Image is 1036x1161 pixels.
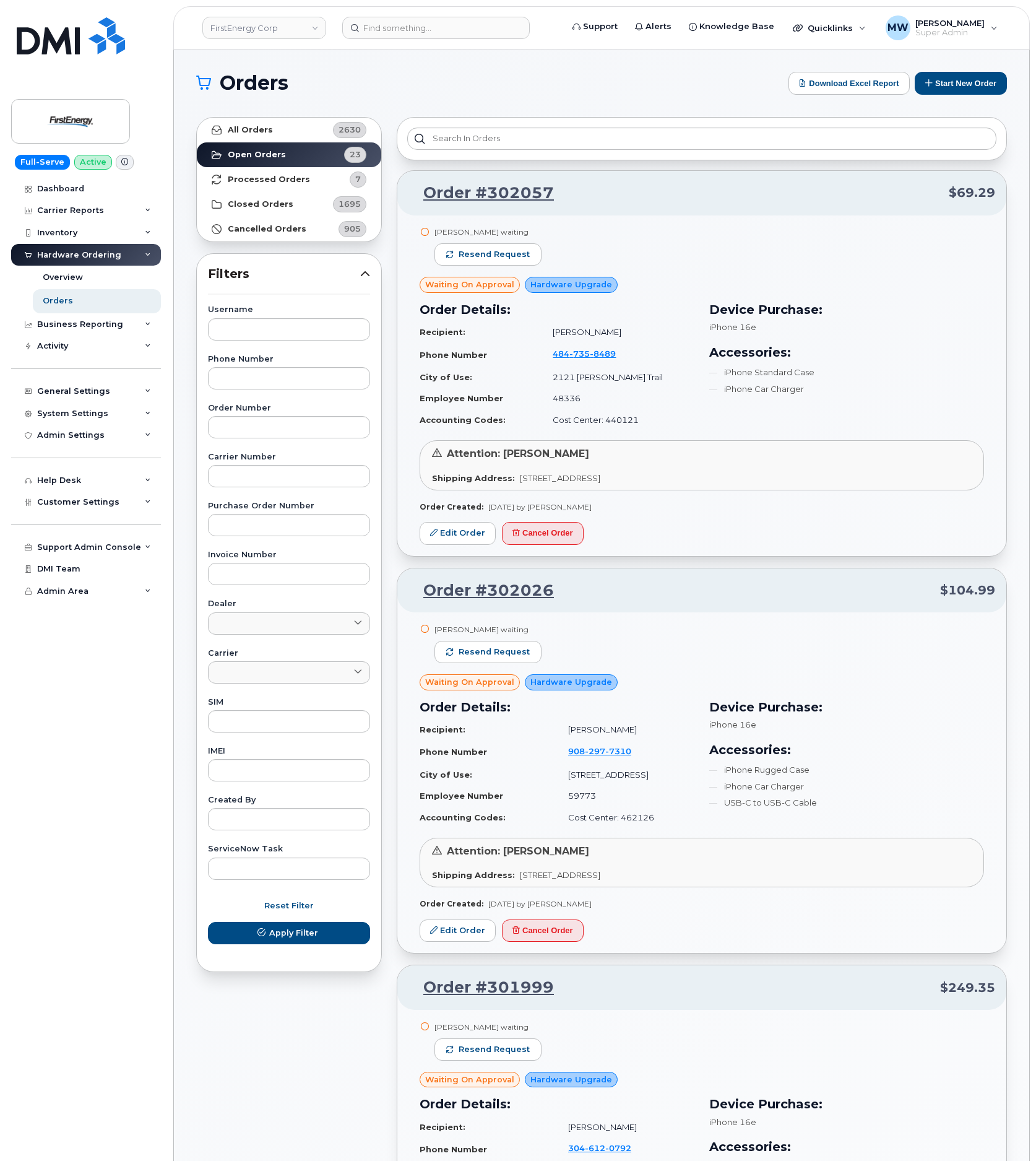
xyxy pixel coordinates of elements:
td: [PERSON_NAME] [557,1116,694,1138]
a: Closed Orders1695 [197,192,381,217]
label: Order Number [208,404,370,412]
strong: Closed Orders [228,199,293,209]
a: Order #302057 [408,182,554,204]
h3: Order Details: [420,1095,694,1113]
strong: Cancelled Orders [228,224,306,234]
label: Invoice Number [208,551,370,559]
a: 3046120792 [568,1143,646,1153]
label: Purchase Order Number [208,502,370,510]
a: Order #301999 [408,976,554,999]
span: [STREET_ADDRESS] [520,473,600,483]
label: Carrier Number [208,453,370,461]
button: Reset Filter [208,895,370,917]
div: [PERSON_NAME] waiting [434,227,542,237]
button: Resend request [434,641,542,663]
span: 8489 [590,349,616,359]
strong: Order Created: [420,502,483,511]
span: Hardware Upgrade [530,1074,612,1085]
li: USB-C to USB-C Cable [709,797,984,809]
td: Cost Center: 440121 [542,409,694,431]
span: 484 [553,349,616,359]
strong: City of Use: [420,770,472,780]
input: Search in orders [407,128,996,150]
h3: Accessories: [709,343,984,362]
li: iPhone Car Charger [709,383,984,395]
span: 304 [568,1143,631,1153]
td: [PERSON_NAME] [557,719,694,741]
span: Waiting On Approval [425,279,514,290]
label: Phone Number [208,355,370,363]
span: Resend request [459,1044,530,1055]
label: IMEI [208,747,370,755]
span: [DATE] by [PERSON_NAME] [488,502,592,511]
strong: Recipient: [420,327,465,337]
span: Waiting On Approval [425,676,514,688]
h3: Accessories: [709,1137,984,1156]
button: Start New Order [915,72,1007,95]
strong: Accounting Codes: [420,812,506,822]
strong: Recipient: [420,1122,465,1132]
td: 48336 [542,388,694,409]
span: Attention: [PERSON_NAME] [447,845,589,857]
a: Edit Order [420,920,496,942]
strong: City of Use: [420,372,472,382]
span: [STREET_ADDRESS] [520,870,600,880]
strong: Shipping Address: [432,473,515,483]
button: Cancel Order [502,522,584,545]
span: [DATE] by [PERSON_NAME] [488,899,592,908]
span: 905 [344,223,361,235]
button: Download Excel Report [788,72,910,95]
span: Hardware Upgrade [530,676,612,688]
a: 4847358489 [553,349,631,359]
a: Order #302026 [408,580,554,602]
span: 2630 [339,124,361,136]
span: Resend request [459,249,530,260]
span: 23 [350,149,361,160]
li: iPhone Car Charger [709,781,984,793]
span: iPhone 16e [709,1117,756,1127]
span: Orders [220,74,288,92]
a: Cancelled Orders905 [197,217,381,241]
strong: Shipping Address: [432,870,515,880]
strong: Phone Number [420,1144,487,1154]
span: $104.99 [940,581,995,599]
li: iPhone Rugged Case [709,764,984,776]
td: Cost Center: 462126 [557,807,694,828]
label: Created By [208,796,370,804]
button: Apply Filter [208,922,370,944]
span: Filters [208,265,360,283]
strong: Employee Number [420,791,503,801]
button: Cancel Order [502,920,584,942]
td: 59773 [557,785,694,807]
span: 735 [569,349,590,359]
td: [STREET_ADDRESS] [557,764,694,786]
label: Username [208,306,370,314]
span: 7310 [605,746,631,756]
label: ServiceNow Task [208,845,370,853]
strong: Phone Number [420,350,487,360]
span: Resend request [459,646,530,658]
span: Apply Filter [269,927,318,939]
button: Resend request [434,243,542,266]
h3: Order Details: [420,300,694,319]
button: Resend request [434,1038,542,1061]
a: Open Orders23 [197,142,381,167]
h3: Device Purchase: [709,1095,984,1113]
div: [PERSON_NAME] waiting [434,624,542,635]
span: iPhone 16e [709,322,756,332]
label: Dealer [208,600,370,608]
span: $69.29 [949,184,995,202]
strong: Recipient: [420,724,465,734]
label: SIM [208,698,370,707]
strong: All Orders [228,125,273,135]
a: All Orders2630 [197,118,381,142]
strong: Order Created: [420,899,483,908]
span: Attention: [PERSON_NAME] [447,448,589,459]
a: Processed Orders7 [197,167,381,192]
h3: Device Purchase: [709,698,984,716]
h3: Accessories: [709,741,984,759]
a: 9082977310 [568,746,646,756]
strong: Open Orders [228,150,286,160]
